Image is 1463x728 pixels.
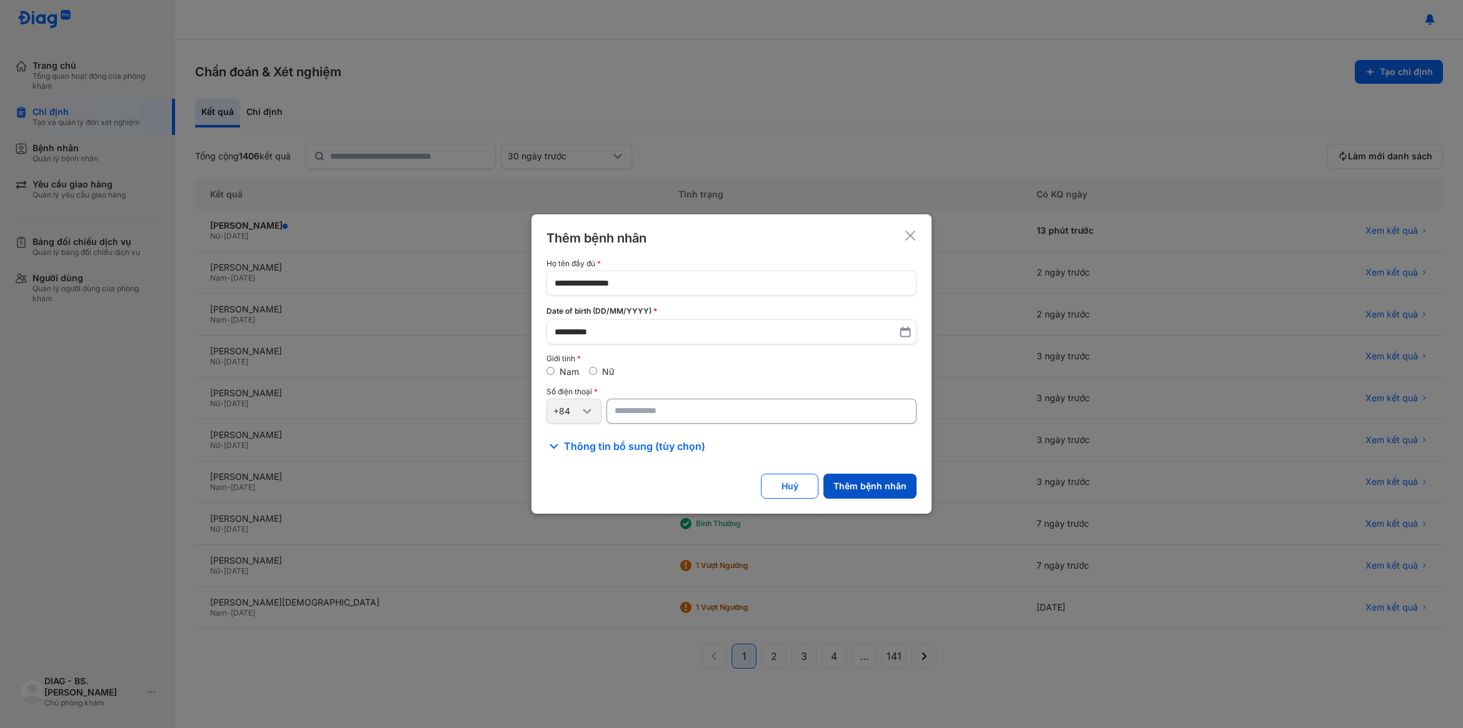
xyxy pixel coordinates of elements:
label: Nữ [602,366,615,377]
button: Huỷ [761,474,818,499]
div: Giới tính [546,354,917,363]
div: +84 [553,406,580,417]
label: Nam [560,366,579,377]
span: Thông tin bổ sung (tùy chọn) [564,439,705,454]
div: Thêm bệnh nhân [546,229,646,247]
button: Thêm bệnh nhân [823,474,917,499]
div: Họ tên đầy đủ [546,259,917,268]
div: Date of birth (DD/MM/YYYY) [546,306,917,317]
div: Số điện thoại [546,387,917,396]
